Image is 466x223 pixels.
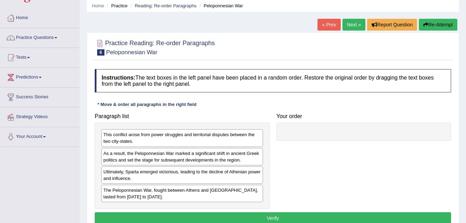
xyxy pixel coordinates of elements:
[102,75,135,81] b: Instructions:
[277,113,451,119] h4: Your order
[101,148,263,165] div: As a result, the Peloponnesian War marked a significant shift in ancient Greek politics and set t...
[106,49,158,56] small: Peloponnesian War
[97,49,104,56] span: 6
[0,68,79,85] a: Predictions
[95,101,199,108] div: * Move & order all paragraphs in the right field
[367,19,417,31] button: Report Question
[0,48,79,65] a: Tests
[95,38,215,56] h2: Practice Reading: Re-order Paragraphs
[0,28,79,46] a: Practice Questions
[95,113,270,119] h4: Paragraph list
[101,185,263,202] div: The Peloponnesian War, fought between Athens and [GEOGRAPHIC_DATA], lasted from [DATE] to [DATE].
[198,2,243,9] li: Peloponnesian War
[95,69,451,92] h4: The text boxes in the left panel have been placed in a random order. Restore the original order b...
[105,2,127,9] li: Practice
[0,8,79,26] a: Home
[0,127,79,144] a: Your Account
[101,129,263,147] div: This conflict arose from power struggles and territorial disputes between the two city-states.
[317,19,340,31] a: « Prev
[0,107,79,125] a: Strategy Videos
[0,88,79,105] a: Success Stories
[342,19,365,31] a: Next »
[135,3,196,8] a: Reading: Re-order Paragraphs
[101,166,263,184] div: Ultimately, Sparta emerged victorious, leading to the decline of Athenian power and influence.
[92,3,104,8] a: Home
[419,19,457,31] button: Re-Attempt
